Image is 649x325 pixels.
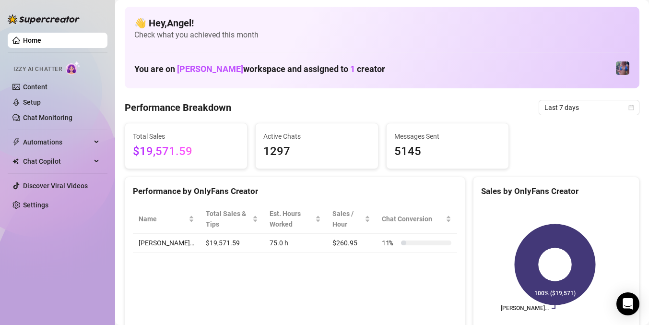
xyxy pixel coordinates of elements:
[139,214,187,224] span: Name
[263,131,370,142] span: Active Chats
[501,305,549,312] text: [PERSON_NAME]…
[206,208,250,229] span: Total Sales & Tips
[382,214,444,224] span: Chat Conversion
[200,205,264,234] th: Total Sales & Tips
[628,105,634,110] span: calendar
[177,64,243,74] span: [PERSON_NAME]
[133,185,457,198] div: Performance by OnlyFans Creator
[12,158,19,165] img: Chat Copilot
[8,14,80,24] img: logo-BBDzfeDw.svg
[134,64,385,74] h1: You are on workspace and assigned to creator
[23,182,88,190] a: Discover Viral Videos
[23,83,47,91] a: Content
[332,208,363,229] span: Sales / Hour
[616,61,629,75] img: Jaylie
[133,131,239,142] span: Total Sales
[350,64,355,74] span: 1
[23,201,48,209] a: Settings
[481,185,631,198] div: Sales by OnlyFans Creator
[382,238,397,248] span: 11 %
[133,143,239,161] span: $19,571.59
[264,234,327,253] td: 75.0 h
[616,292,639,315] div: Open Intercom Messenger
[125,101,231,114] h4: Performance Breakdown
[13,65,62,74] span: Izzy AI Chatter
[327,234,376,253] td: $260.95
[263,143,370,161] span: 1297
[23,154,91,169] span: Chat Copilot
[270,208,313,229] div: Est. Hours Worked
[23,134,91,150] span: Automations
[66,61,81,75] img: AI Chatter
[200,234,264,253] td: $19,571.59
[133,234,200,253] td: [PERSON_NAME]…
[134,16,630,30] h4: 👋 Hey, Angel !
[544,100,634,115] span: Last 7 days
[133,205,200,234] th: Name
[394,131,501,142] span: Messages Sent
[23,36,41,44] a: Home
[12,138,20,146] span: thunderbolt
[23,98,41,106] a: Setup
[376,205,457,234] th: Chat Conversion
[327,205,376,234] th: Sales / Hour
[394,143,501,161] span: 5145
[134,30,630,40] span: Check what you achieved this month
[23,114,72,121] a: Chat Monitoring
